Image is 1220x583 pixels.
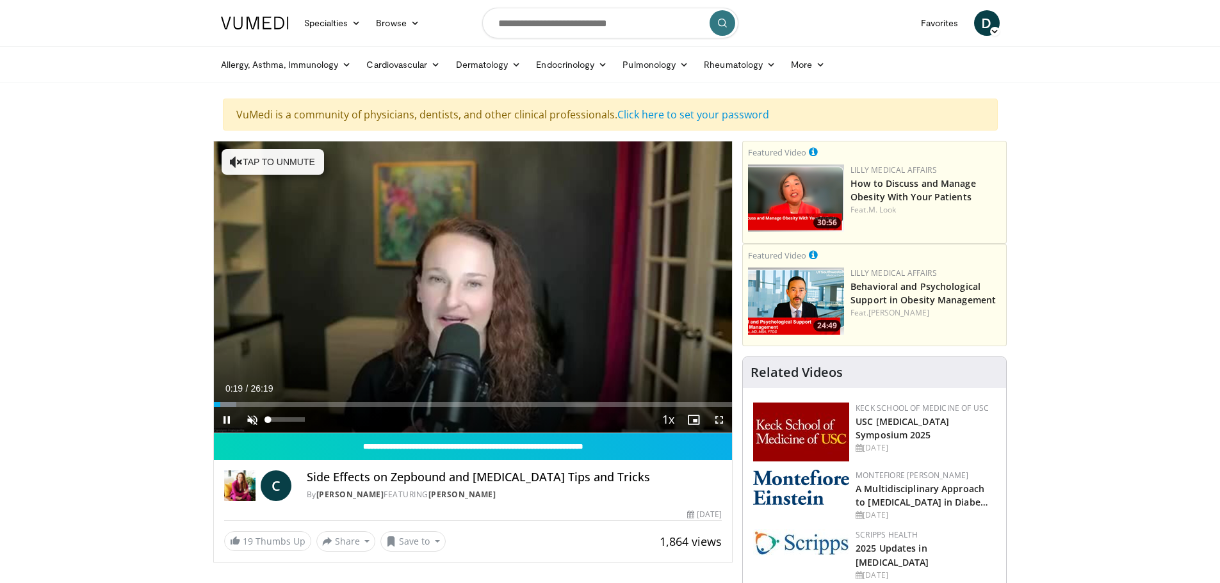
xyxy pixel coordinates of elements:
span: 19 [243,535,253,547]
a: Pulmonology [615,52,696,77]
h4: Side Effects on Zepbound and [MEDICAL_DATA] Tips and Tricks [307,470,722,484]
a: 24:49 [748,268,844,335]
button: Tap to unmute [222,149,324,175]
input: Search topics, interventions [482,8,738,38]
button: Share [316,531,376,552]
a: 19 Thumbs Up [224,531,311,551]
a: Specialties [297,10,369,36]
span: / [246,383,248,394]
a: [PERSON_NAME] [868,307,929,318]
a: Behavioral and Psychological Support in Obesity Management [850,280,996,306]
h4: Related Videos [751,365,843,380]
div: [DATE] [856,509,996,521]
video-js: Video Player [214,141,733,433]
img: c98a6a29-1ea0-4bd5-8cf5-4d1e188984a7.png.150x105_q85_crop-smart_upscale.png [748,164,844,232]
a: More [783,52,833,77]
span: 1,864 views [660,534,722,549]
img: 7b941f1f-d101-407a-8bfa-07bd47db01ba.png.150x105_q85_autocrop_double_scale_upscale_version-0.2.jpg [753,403,849,461]
img: ba3304f6-7838-4e41-9c0f-2e31ebde6754.png.150x105_q85_crop-smart_upscale.png [748,268,844,335]
button: Unmute [240,407,265,433]
button: Pause [214,407,240,433]
a: A Multidisciplinary Approach to [MEDICAL_DATA] in Diabe… [856,483,988,508]
a: USC [MEDICAL_DATA] Symposium 2025 [856,415,949,441]
button: Playback Rate [655,407,681,433]
a: C [261,470,291,501]
div: Feat. [850,307,1001,319]
div: [DATE] [856,442,996,454]
img: c9f2b0b7-b02a-4276-a72a-b0cbb4230bc1.jpg.150x105_q85_autocrop_double_scale_upscale_version-0.2.jpg [753,529,849,555]
div: [DATE] [687,509,722,520]
a: Keck School of Medicine of USC [856,403,989,413]
button: Fullscreen [706,407,732,433]
a: Endocrinology [528,52,615,77]
a: D [974,10,1000,36]
span: 30:56 [813,217,841,228]
a: 2025 Updates in [MEDICAL_DATA] [856,542,929,568]
img: b0142b4c-93a1-4b58-8f91-5265c282693c.png.150x105_q85_autocrop_double_scale_upscale_version-0.2.png [753,470,849,505]
a: Montefiore [PERSON_NAME] [856,470,968,481]
a: [PERSON_NAME] [316,489,384,500]
a: Lilly Medical Affairs [850,164,937,175]
div: [DATE] [856,570,996,581]
a: Dermatology [448,52,529,77]
a: Browse [368,10,427,36]
a: M. Look [868,204,897,215]
a: Scripps Health [856,529,918,540]
a: [PERSON_NAME] [428,489,496,500]
a: Rheumatology [696,52,783,77]
div: By FEATURING [307,489,722,500]
small: Featured Video [748,250,806,261]
img: Dr. Carolynn Francavilla [224,470,256,501]
button: Save to [380,531,446,552]
span: 24:49 [813,320,841,331]
a: Favorites [913,10,966,36]
a: How to Discuss and Manage Obesity With Your Patients [850,177,976,203]
span: 26:19 [250,383,273,394]
div: Feat. [850,204,1001,216]
small: Featured Video [748,147,806,158]
a: Lilly Medical Affairs [850,268,937,278]
div: Volume Level [268,417,305,422]
img: VuMedi Logo [221,17,289,29]
a: Allergy, Asthma, Immunology [213,52,359,77]
a: Cardiovascular [359,52,448,77]
span: 0:19 [225,383,243,394]
div: VuMedi is a community of physicians, dentists, and other clinical professionals. [223,99,998,131]
a: Click here to set your password [617,108,769,122]
div: Progress Bar [214,402,733,407]
button: Enable picture-in-picture mode [681,407,706,433]
a: 30:56 [748,164,844,232]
